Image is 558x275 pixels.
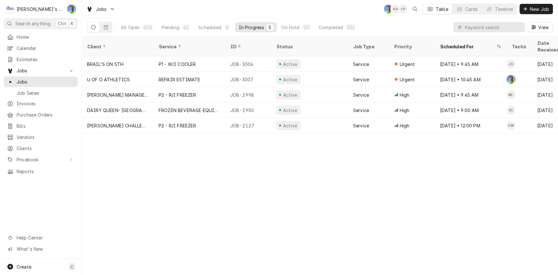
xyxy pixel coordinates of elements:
[400,61,415,68] span: Urgent
[17,234,74,241] span: Help Center
[507,121,515,130] div: CW
[282,107,298,114] div: Active
[4,77,78,87] a: Jobs
[435,56,507,72] div: [DATE] • 9:45 AM
[528,22,553,32] button: View
[436,6,448,12] div: Table
[282,92,298,98] div: Active
[6,4,15,13] div: C
[70,263,74,270] span: C
[465,6,478,12] div: Cards
[391,4,400,13] div: Korey Austin's Avatar
[239,24,264,31] div: In Progress
[67,4,76,13] div: GA
[71,20,74,27] span: K
[4,166,78,177] a: Reports
[347,24,355,31] div: 332
[17,78,75,85] span: Jobs
[435,102,507,118] div: [DATE] • 9:00 AM
[17,168,75,175] span: Reports
[17,134,75,141] span: Vendors
[17,156,65,163] span: Pricebook
[353,92,369,98] div: Service
[17,67,65,74] span: Jobs
[282,61,298,68] div: Active
[384,4,393,13] div: Greg Austin's Avatar
[435,72,507,87] div: [DATE] • 10:45 AM
[303,24,309,31] div: 121
[4,18,78,29] button: Search anythingCtrlK
[353,43,384,50] div: Job Type
[121,24,140,31] div: All Open
[15,20,51,27] span: Search anything
[225,102,271,118] div: JOB-2950
[4,109,78,120] a: Purchase Orders
[507,75,515,84] div: Greg Austin's Avatar
[4,244,78,254] a: Go to What's New
[520,4,553,14] button: New Job
[84,4,118,14] a: Go to Jobs
[4,54,78,65] a: Estimates
[353,122,369,129] div: Service
[4,154,78,165] a: Go to Pricebook
[4,88,78,98] a: Job Series
[6,4,15,13] div: Clay's Refrigeration's Avatar
[400,107,410,114] span: High
[4,65,78,76] a: Go to Jobs
[353,61,369,68] div: Service
[87,76,130,83] div: U OF O ATHLETICS
[537,24,550,31] span: View
[67,4,76,13] div: Greg Austin's Avatar
[281,24,299,31] div: On Hold
[440,43,495,50] div: Scheduled For
[225,118,271,133] div: JOB-2127
[87,61,123,68] div: BRAIL'S ON 5TH
[507,75,515,84] div: GA
[17,90,75,96] span: Job Series
[319,24,343,31] div: Completed
[17,246,74,252] span: What's New
[512,43,527,50] div: Techs
[17,6,64,12] div: [PERSON_NAME]'s Refrigeration
[507,121,515,130] div: Cameron Ward's Avatar
[398,4,407,13] div: + 9
[159,107,220,114] div: FROZEN BEVERAGE EQUIP REPAIR
[394,43,428,50] div: Priority
[353,107,369,114] div: Service
[276,43,342,50] div: Status
[529,6,550,12] span: New Job
[495,6,513,12] div: Timeline
[282,122,298,129] div: Active
[58,20,66,27] span: Ctrl
[400,122,410,129] span: High
[410,4,420,14] button: Open search
[17,145,75,152] span: Clients
[183,24,189,31] div: 42
[17,100,75,107] span: Invoices
[17,34,75,40] span: Home
[17,56,75,63] span: Estimates
[17,111,75,118] span: Purchase Orders
[17,123,75,129] span: Bills
[465,22,522,32] input: Keyword search
[4,43,78,53] a: Calendar
[159,61,196,68] div: P1 - W/I COOLER
[17,45,75,52] span: Calendar
[4,232,78,243] a: Go to Help Center
[268,24,272,31] div: 5
[4,143,78,154] a: Clients
[225,24,229,31] div: 8
[400,76,415,83] span: Urgent
[17,264,31,270] span: Create
[507,106,515,115] div: SC
[87,107,148,114] div: DAIRY QUEEN- [GEOGRAPHIC_DATA]
[162,24,179,31] div: Pending
[400,92,410,98] span: High
[282,76,298,83] div: Active
[507,90,515,99] div: ML
[4,98,78,109] a: Invoices
[87,92,148,98] div: [PERSON_NAME] MANAGEMENT INC.
[159,76,200,83] div: REPAIR ESTIMATE
[87,43,147,50] div: Client
[230,43,265,50] div: ID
